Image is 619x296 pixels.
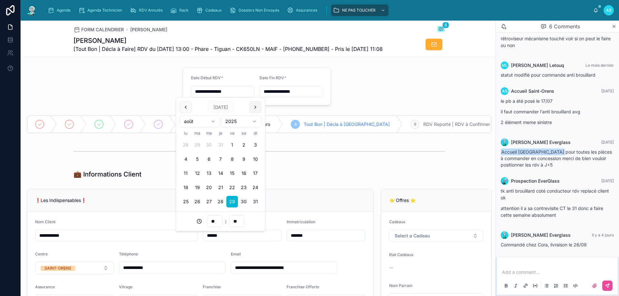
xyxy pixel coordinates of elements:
[304,121,390,128] span: Tout Bon | Décla à [GEOGRAPHIC_DATA]
[287,219,315,224] span: Immatriculation
[294,122,297,127] span: 8
[501,98,614,104] p: le pb a été posé le 17/07
[179,8,189,13] span: Rack
[501,119,614,126] p: 2 élément meme sinistre
[57,8,71,13] span: Agenda
[215,196,226,207] button: jeudi 28 août 2025
[203,284,221,289] span: Franchise
[511,88,554,94] span: Accueil Saint-Orens
[601,140,614,145] span: [DATE]
[35,284,55,289] span: Assurance
[119,252,138,256] span: Téléphone
[180,215,261,227] div: :
[549,23,580,30] span: 6 Comments
[501,72,595,78] span: statut modifié pour commande anti brouillard
[226,182,238,193] button: vendredi 22 août 2025
[180,182,192,193] button: lundi 18 août 2025
[74,36,383,45] h1: [PERSON_NAME]
[180,130,261,207] table: août 2025
[180,167,192,179] button: lundi 11 août 2025
[260,75,284,80] span: Date Fin RDV
[128,5,167,16] a: RDV Annulés
[203,130,215,137] th: mercredi
[35,262,114,274] button: Select Button
[76,5,127,16] a: Agenda Technicien
[87,8,122,13] span: Agenda Technicien
[192,139,203,151] button: mardi 29 juillet 2025
[250,167,261,179] button: dimanche 17 août 2025
[168,5,193,16] a: Rack
[238,182,250,193] button: samedi 23 août 2025
[389,219,406,224] span: Cadeaux
[226,139,238,151] button: vendredi 1 août 2025
[44,266,71,271] div: SAINT-ORENS
[442,22,449,28] span: 6
[389,197,416,203] span: ⭐ Offres ⭐
[130,26,167,33] a: [PERSON_NAME]
[501,149,612,167] span: pour toutes les pièces à commander en concession merci de bien vouloir positionner les rdv à J+5
[501,108,614,115] p: il faut commander l'anti brouillard avg
[238,139,250,151] button: samedi 2 août 2025
[287,284,319,289] span: Franchise Offerte
[35,219,55,224] span: Nom Client
[511,178,560,184] span: Prospection EverGlass
[511,62,564,69] span: [PERSON_NAME] Letouq
[239,8,279,13] span: Dossiers Non Envoyés
[205,8,222,13] span: Cadeaux
[285,5,322,16] a: Assurances
[502,63,507,68] span: ML
[238,167,250,179] button: samedi 16 août 2025
[226,153,238,165] button: vendredi 8 août 2025
[501,35,614,49] p: rétroviseur mécanisme touché voir si on peut le faire ou non
[501,187,614,201] p: tk anti brouillard coté conducteur rdv replacé client ok
[215,139,226,151] button: jeudi 31 juillet 2025
[501,148,565,155] span: Accueil [GEOGRAPHIC_DATA]
[511,232,571,238] span: [PERSON_NAME] Everglass
[203,167,215,179] button: mercredi 13 août 2025
[46,5,75,16] a: Agenda
[180,196,192,207] button: lundi 25 août 2025
[74,26,124,33] a: FORM CALENDRIER
[191,75,221,80] span: Date Début RDV
[192,196,203,207] button: mardi 26 août 2025
[250,153,261,165] button: dimanche 10 août 2025
[331,5,388,16] a: NE PAS TOUCHER
[501,242,587,247] span: Commandé chez Cora, livraison le 26/08
[192,153,203,165] button: mardi 5 août 2025
[203,182,215,193] button: mercredi 20 août 2025
[35,252,48,256] span: Centre
[342,8,376,13] span: NE PAS TOUCHER
[585,63,614,68] span: Le mois dernier
[35,197,86,203] span: ❗Les Indispensables❗
[250,196,261,207] button: dimanche 31 août 2025
[423,121,490,128] span: RDV Reporté | RDV à Confirmer
[43,3,593,17] div: scrollable content
[231,252,241,256] span: Email
[194,5,226,16] a: Cadeaux
[389,283,412,288] span: Nom Parrain
[203,139,215,151] button: mercredi 30 juillet 2025
[228,5,284,16] a: Dossiers Non Envoyés
[215,130,226,137] th: jeudi
[226,196,238,207] button: Today, vendredi 29 août 2025, selected
[601,89,614,93] span: [DATE]
[389,252,414,257] span: Etat Cadeaux
[180,153,192,165] button: lundi 4 août 2025
[192,167,203,179] button: mardi 12 août 2025
[511,139,571,146] span: [PERSON_NAME] Everglass
[250,139,261,151] button: dimanche 3 août 2025
[226,130,238,137] th: vendredi
[250,182,261,193] button: dimanche 24 août 2025
[592,233,614,237] span: Il y a 4 jours
[203,196,215,207] button: mercredi 27 août 2025
[139,8,162,13] span: RDV Annulés
[238,130,250,137] th: samedi
[26,5,37,15] img: App logo
[119,284,133,289] span: Vitrage
[437,26,445,33] button: 6
[238,153,250,165] button: samedi 9 août 2025
[192,130,203,137] th: mardi
[606,8,612,13] span: AS
[502,89,507,94] span: AS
